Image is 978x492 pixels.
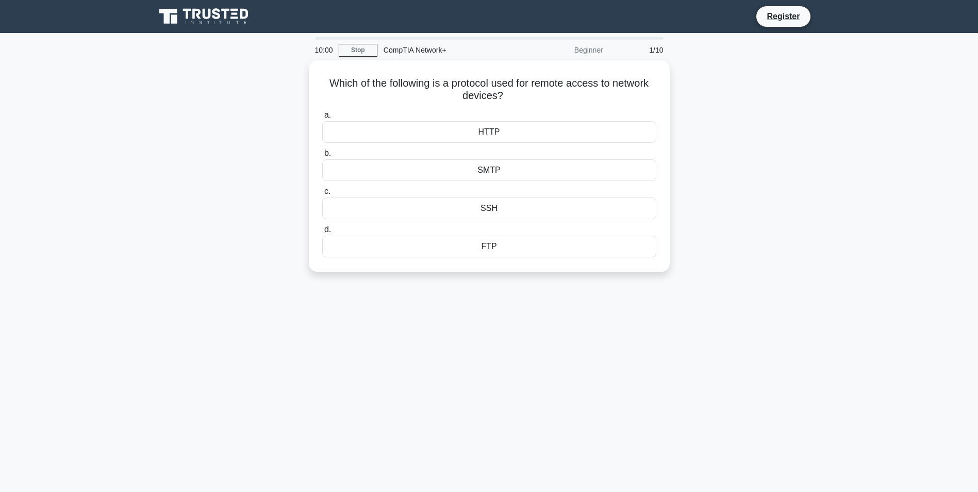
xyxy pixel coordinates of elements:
div: SMTP [322,159,656,181]
div: Beginner [519,40,609,60]
div: FTP [322,236,656,257]
div: 1/10 [609,40,670,60]
span: c. [324,187,330,195]
div: HTTP [322,121,656,143]
a: Stop [339,44,377,57]
div: 10:00 [309,40,339,60]
span: b. [324,149,331,157]
div: SSH [322,198,656,219]
span: a. [324,110,331,119]
h5: Which of the following is a protocol used for remote access to network devices? [321,77,657,103]
span: d. [324,225,331,234]
a: Register [760,10,806,23]
div: CompTIA Network+ [377,40,519,60]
